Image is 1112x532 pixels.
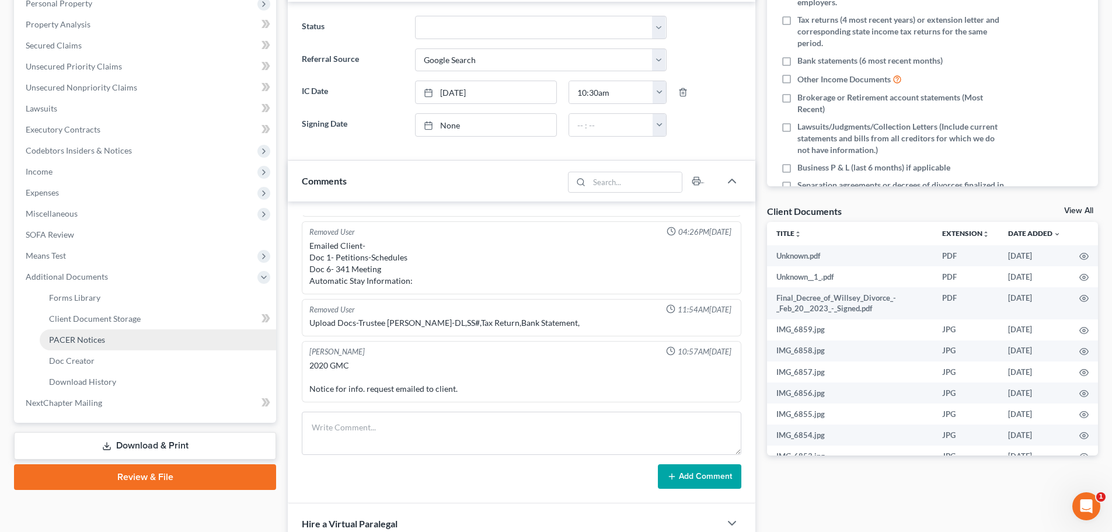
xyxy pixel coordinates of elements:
span: Lawsuits/Judgments/Collection Letters (Include current statements and bills from all creditors fo... [797,121,1005,156]
span: Codebtors Insiders & Notices [26,145,132,155]
span: Hire a Virtual Paralegal [302,518,398,529]
a: None [416,114,556,136]
a: Review & File [14,464,276,490]
td: PDF [933,245,999,266]
span: Additional Documents [26,272,108,281]
label: Referral Source [296,48,409,72]
span: Unsecured Priority Claims [26,61,122,71]
input: Search... [590,172,682,192]
div: Client Documents [767,205,842,217]
td: JPG [933,383,999,404]
a: Download & Print [14,432,276,460]
td: IMG_6858.jpg [767,340,933,361]
span: Brokerage or Retirement account statements (Most Recent) [797,92,1005,115]
td: Unknown.pdf [767,245,933,266]
span: Unsecured Nonpriority Claims [26,82,137,92]
span: Doc Creator [49,356,95,366]
span: Bank statements (6 most recent months) [797,55,943,67]
td: JPG [933,319,999,340]
a: Date Added expand_more [1008,229,1061,238]
td: PDF [933,266,999,287]
label: Status [296,16,409,39]
td: JPG [933,425,999,446]
span: Secured Claims [26,40,82,50]
td: [DATE] [999,266,1070,287]
span: NextChapter Mailing [26,398,102,408]
td: IMG_6854.jpg [767,425,933,446]
span: 04:26PM[DATE] [678,227,731,238]
a: Titleunfold_more [776,229,801,238]
td: [DATE] [999,319,1070,340]
div: Upload Docs-Trustee [PERSON_NAME]-DL,SS#,Tax Return,Bank Statement, [309,317,734,329]
a: PACER Notices [40,329,276,350]
td: PDF [933,287,999,319]
span: Business P & L (last 6 months) if applicable [797,162,950,173]
div: [PERSON_NAME] [309,346,365,357]
span: Comments [302,175,347,186]
div: Removed User [309,304,355,315]
td: [DATE] [999,287,1070,319]
td: JPG [933,340,999,361]
td: IMG_6856.jpg [767,383,933,404]
span: Download History [49,377,116,387]
span: Tax returns (4 most recent years) or extension letter and corresponding state income tax returns ... [797,14,1005,49]
span: Income [26,166,53,176]
td: [DATE] [999,340,1070,361]
a: Doc Creator [40,350,276,371]
td: IMG_6855.jpg [767,404,933,425]
td: [DATE] [999,446,1070,467]
input: -- : -- [569,81,653,103]
div: Emailed Client- Doc 1- Petitions-Schedules Doc 6- 341 Meeting Automatic Stay Information: [309,240,734,287]
span: Separation agreements or decrees of divorces finalized in the past 2 years [797,179,1005,203]
td: Unknown__1_.pdf [767,266,933,287]
label: IC Date [296,81,409,104]
span: Expenses [26,187,59,197]
a: Client Document Storage [40,308,276,329]
a: Forms Library [40,287,276,308]
div: 2020 GMC Notice for info. request emailed to client. [309,360,734,395]
span: 11:54AM[DATE] [678,304,731,315]
a: Lawsuits [16,98,276,119]
iframe: Intercom live chat [1072,492,1100,520]
span: 10:57AM[DATE] [678,346,731,357]
label: Signing Date [296,113,409,137]
span: Executory Contracts [26,124,100,134]
span: Forms Library [49,293,100,302]
td: [DATE] [999,383,1070,404]
td: IMG_6857.jpg [767,361,933,383]
button: Add Comment [658,464,741,489]
a: SOFA Review [16,224,276,245]
span: Lawsuits [26,103,57,113]
td: Final_Decree_of_Willsey_Divorce_-_Feb_20__2023_-_Signed.pdf [767,287,933,319]
span: Other Income Documents [797,74,891,85]
td: JPG [933,446,999,467]
i: expand_more [1054,231,1061,238]
a: Executory Contracts [16,119,276,140]
input: -- : -- [569,114,653,136]
span: 1 [1096,492,1106,502]
span: Miscellaneous [26,208,78,218]
a: Property Analysis [16,14,276,35]
span: Client Document Storage [49,314,141,324]
a: Unsecured Nonpriority Claims [16,77,276,98]
a: Download History [40,371,276,392]
i: unfold_more [794,231,801,238]
td: [DATE] [999,361,1070,383]
td: JPG [933,361,999,383]
a: NextChapter Mailing [16,392,276,413]
td: [DATE] [999,425,1070,446]
span: PACER Notices [49,335,105,345]
a: View All [1064,207,1093,215]
td: IMG_6853.jpg [767,446,933,467]
span: SOFA Review [26,230,74,239]
td: [DATE] [999,245,1070,266]
a: Secured Claims [16,35,276,56]
td: [DATE] [999,404,1070,425]
a: Extensionunfold_more [942,229,989,238]
span: Property Analysis [26,19,90,29]
a: [DATE] [416,81,556,103]
span: Means Test [26,251,66,260]
td: IMG_6859.jpg [767,319,933,340]
i: unfold_more [982,231,989,238]
td: JPG [933,404,999,425]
